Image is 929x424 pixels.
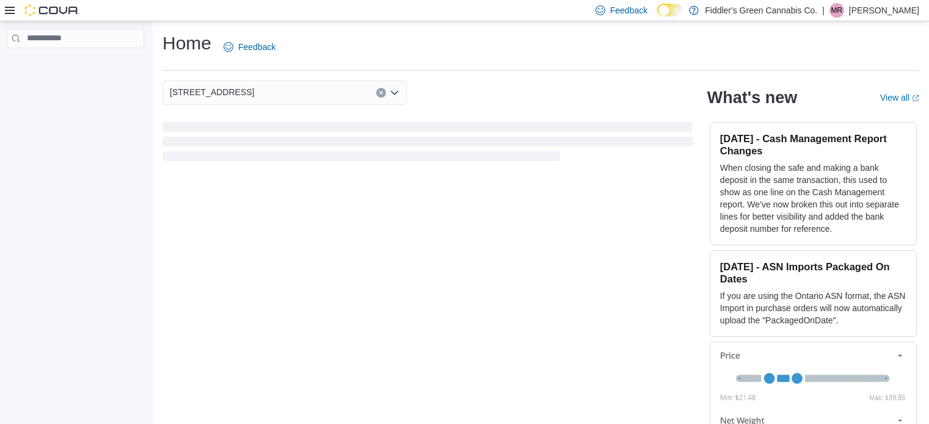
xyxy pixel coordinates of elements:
[705,3,817,18] p: Fiddler's Green Cannabis Co.
[829,3,844,18] div: Malcolm Reimer
[219,35,280,59] a: Feedback
[912,95,919,102] svg: External link
[238,41,275,53] span: Feedback
[7,51,144,80] nav: Complex example
[822,3,825,18] p: |
[390,88,399,98] button: Open list of options
[162,31,211,56] h1: Home
[657,4,683,16] input: Dark Mode
[720,290,906,326] p: If you are using the Ontario ASN format, the ASN Import in purchase orders will now automatically...
[720,261,906,285] h3: [DATE] - ASN Imports Packaged On Dates
[24,4,79,16] img: Cova
[831,3,843,18] span: MR
[162,124,693,163] span: Loading
[170,85,254,99] span: [STREET_ADDRESS]
[376,88,386,98] button: Clear input
[610,4,647,16] span: Feedback
[657,16,658,17] span: Dark Mode
[880,93,919,102] a: View allExternal link
[720,132,906,157] h3: [DATE] - Cash Management Report Changes
[720,162,906,235] p: When closing the safe and making a bank deposit in the same transaction, this used to show as one...
[849,3,919,18] p: [PERSON_NAME]
[707,88,797,107] h2: What's new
